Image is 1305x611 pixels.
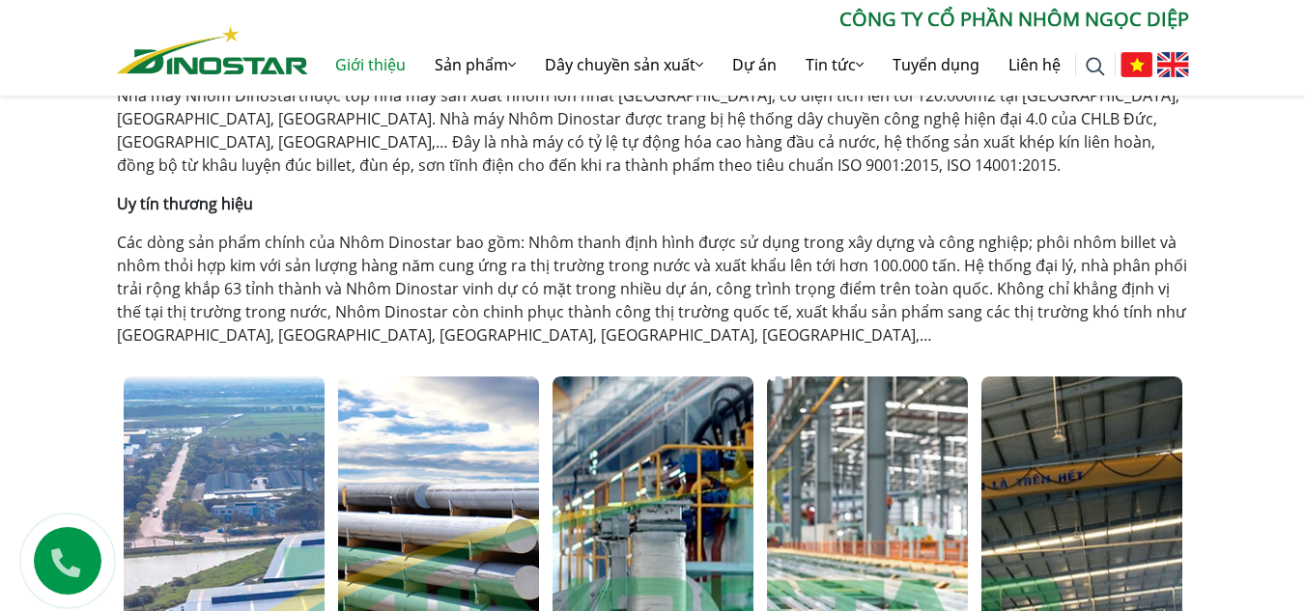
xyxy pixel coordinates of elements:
[1086,57,1105,76] img: search
[117,193,253,214] strong: Uy tín thương hiệu
[117,231,1189,347] p: Các dòng sản phẩm chính của Nhôm Dinostar bao gồm: Nhôm thanh định hình được sử dụng trong xây dự...
[117,85,298,106] a: Nhà máy Nhôm Dinostar
[321,34,420,96] a: Giới thiệu
[1121,52,1152,77] img: Tiếng Việt
[117,26,308,74] img: Nhôm Dinostar
[791,34,878,96] a: Tin tức
[878,34,994,96] a: Tuyển dụng
[530,34,718,96] a: Dây chuyền sản xuất
[308,5,1189,34] p: CÔNG TY CỔ PHẦN NHÔM NGỌC DIỆP
[117,84,1189,177] p: thuộc top nhà máy sản xuất nhôm lớn nhất [GEOGRAPHIC_DATA], có diện tích lên tới 120.000m2 tại [G...
[994,34,1075,96] a: Liên hệ
[420,34,530,96] a: Sản phẩm
[1157,52,1189,77] img: English
[718,34,791,96] a: Dự án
